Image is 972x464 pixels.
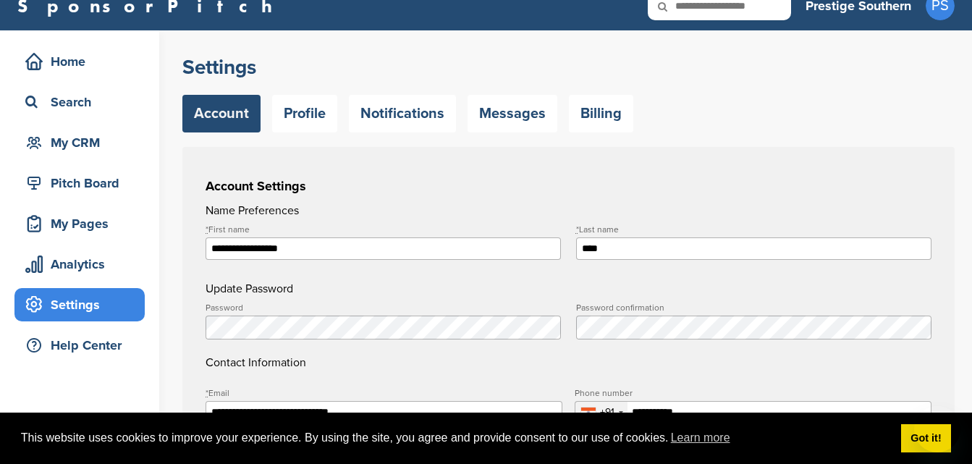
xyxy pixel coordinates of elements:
[206,224,208,235] abbr: required
[14,85,145,119] a: Search
[600,408,614,418] div: +91
[14,166,145,200] a: Pitch Board
[914,406,960,452] iframe: Button to launch messaging window
[576,225,931,234] label: Last name
[22,48,145,75] div: Home
[576,303,931,312] label: Password confirmation
[22,332,145,358] div: Help Center
[272,95,337,132] a: Profile
[206,303,931,371] h4: Contact Information
[14,126,145,159] a: My CRM
[14,329,145,362] a: Help Center
[206,225,561,234] label: First name
[206,176,931,196] h3: Account Settings
[576,224,579,235] abbr: required
[22,292,145,318] div: Settings
[206,303,561,312] label: Password
[22,251,145,277] div: Analytics
[901,424,951,453] a: dismiss cookie message
[206,202,931,219] h4: Name Preferences
[22,211,145,237] div: My Pages
[569,95,633,132] a: Billing
[22,130,145,156] div: My CRM
[349,95,456,132] a: Notifications
[14,207,145,240] a: My Pages
[14,288,145,321] a: Settings
[22,170,145,196] div: Pitch Board
[468,95,557,132] a: Messages
[182,95,261,132] a: Account
[206,388,208,398] abbr: required
[182,54,955,80] h2: Settings
[575,402,627,423] div: Selected country
[575,389,931,397] label: Phone number
[669,427,732,449] a: learn more about cookies
[206,389,562,397] label: Email
[21,427,889,449] span: This website uses cookies to improve your experience. By using the site, you agree and provide co...
[14,45,145,78] a: Home
[22,89,145,115] div: Search
[14,248,145,281] a: Analytics
[206,280,931,298] h4: Update Password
